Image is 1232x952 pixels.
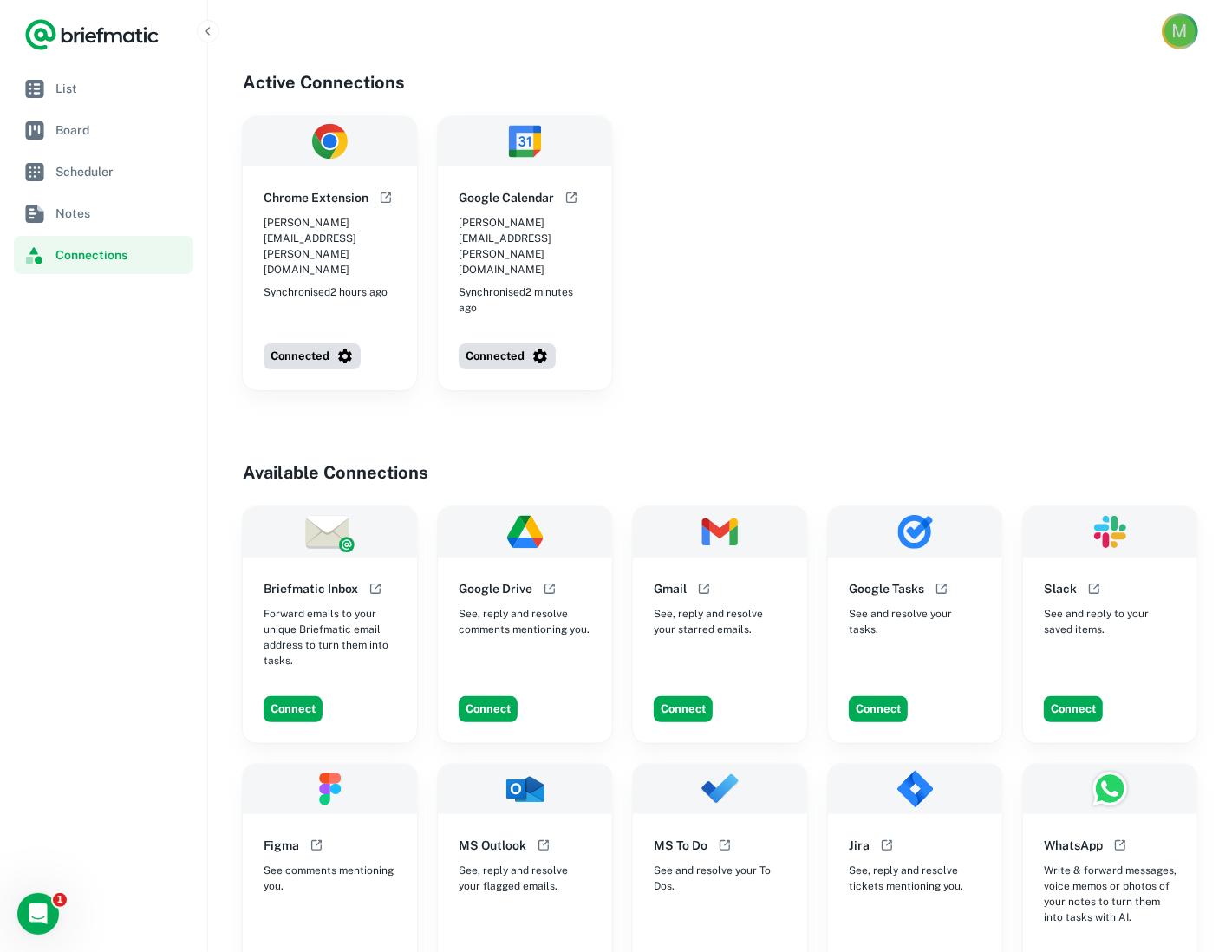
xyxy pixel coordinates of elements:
img: Chrome Extension [243,116,417,166]
span: Forward emails to your unique Briefmatic email address to turn them into tasks. [264,606,396,668]
span: Board [55,121,186,140]
span: Notes [55,204,186,223]
h4: Available Connections [243,460,1197,486]
img: Slack [1023,506,1197,557]
span: Synchronised 2 minutes ago [459,284,591,316]
span: See and reply to your saved items. [1044,606,1177,637]
button: Open help documentation [694,578,714,599]
img: Figma [243,764,417,814]
button: Open help documentation [533,835,554,856]
span: 1 [53,893,67,907]
a: Scheduler [14,153,193,191]
h6: Gmail [654,579,687,598]
button: Open help documentation [539,578,560,599]
button: Open help documentation [1110,835,1131,856]
span: [PERSON_NAME][EMAIL_ADDRESS][PERSON_NAME][DOMAIN_NAME] [264,215,396,277]
img: Google Drive [438,506,612,557]
span: List [55,79,186,98]
button: Open help documentation [931,578,952,599]
a: Connections [14,236,193,274]
h6: Slack [1044,579,1077,598]
button: Open help documentation [877,835,897,856]
img: Jira [828,764,1002,814]
h6: Google Tasks [849,579,924,598]
img: Gmail [633,506,807,557]
span: See and resolve your To Dos. [654,863,786,894]
span: Write & forward messages, voice memos or photos of your notes to turn them into tasks with AI. [1044,863,1177,925]
button: Account button [1162,13,1198,49]
iframe: Intercom live chat [17,893,59,935]
h6: MS Outlook [459,836,526,855]
button: Connected [264,343,361,369]
button: Connect [459,696,518,722]
button: Open help documentation [1084,578,1105,599]
h4: Active Connections [243,69,1197,95]
span: [PERSON_NAME][EMAIL_ADDRESS][PERSON_NAME][DOMAIN_NAME] [459,215,591,277]
h6: Briefmatic Inbox [264,579,358,598]
button: Connect [654,696,713,722]
span: See comments mentioning you. [264,863,396,894]
img: Briefmatic Inbox [243,506,417,557]
a: Board [14,111,193,149]
span: Connections [55,245,186,264]
button: Connected [459,343,556,369]
a: List [14,69,193,108]
img: Google Calendar [438,116,612,166]
span: See and resolve your tasks. [849,606,981,637]
span: Scheduler [55,162,186,181]
h6: Figma [264,836,299,855]
img: MS Outlook [438,764,612,814]
button: Open help documentation [714,835,735,856]
span: See, reply and resolve tickets mentioning you. [849,863,981,894]
img: WhatsApp [1023,764,1197,814]
span: See, reply and resolve your starred emails. [654,606,786,637]
a: Logo [24,17,160,52]
h6: Jira [849,836,870,855]
button: Connect [849,696,908,722]
span: See, reply and resolve your flagged emails. [459,863,591,894]
h6: Google Drive [459,579,532,598]
div: M [1164,16,1195,46]
button: Open help documentation [306,835,327,856]
button: Open help documentation [375,187,396,208]
h6: Google Calendar [459,188,554,207]
button: Open help documentation [561,187,582,208]
a: Notes [14,194,193,232]
span: Synchronised 2 hours ago [264,284,388,300]
h6: Chrome Extension [264,188,368,207]
button: Connect [1044,696,1103,722]
h6: MS To Do [654,836,707,855]
h6: WhatsApp [1044,836,1103,855]
img: MS To Do [633,764,807,814]
img: Google Tasks [828,506,1002,557]
button: Connect [264,696,323,722]
span: See, reply and resolve comments mentioning you. [459,606,591,637]
button: Open help documentation [365,578,386,599]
